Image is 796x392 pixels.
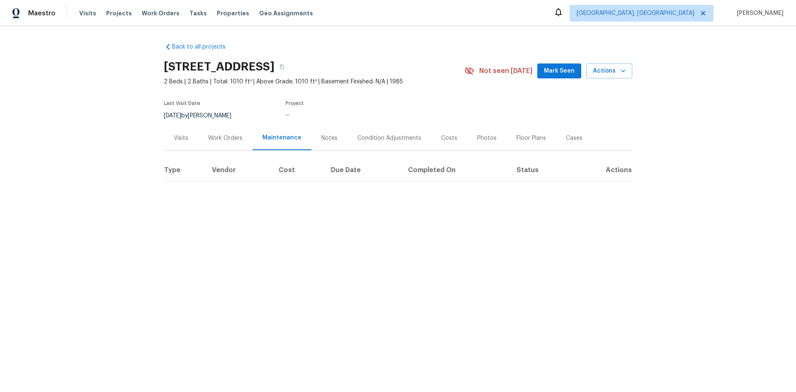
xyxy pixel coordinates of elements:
div: Notes [321,134,337,142]
button: Mark Seen [537,63,581,79]
span: Geo Assignments [259,9,313,17]
a: Back to all projects [164,43,243,51]
span: Projects [106,9,132,17]
span: Project [286,101,304,106]
div: Condition Adjustments [357,134,421,142]
div: Photos [477,134,497,142]
th: Cost [272,158,325,182]
th: Vendor [205,158,272,182]
div: Cases [566,134,582,142]
div: Costs [441,134,457,142]
button: Actions [586,63,632,79]
button: Copy Address [274,59,289,74]
div: ... [286,111,445,117]
th: Due Date [324,158,401,182]
span: Not seen [DATE] [479,67,532,75]
div: Floor Plans [517,134,546,142]
th: Type [164,158,205,182]
span: Mark Seen [544,66,575,76]
span: Visits [79,9,96,17]
th: Status [510,158,573,182]
span: Tasks [189,10,207,16]
span: Actions [593,66,626,76]
span: Properties [217,9,249,17]
th: Completed On [401,158,510,182]
div: Maintenance [262,134,301,142]
div: Work Orders [208,134,243,142]
span: 2 Beds | 2 Baths | Total: 1010 ft² | Above Grade: 1010 ft² | Basement Finished: N/A | 1985 [164,78,464,86]
th: Actions [573,158,632,182]
span: [GEOGRAPHIC_DATA], [GEOGRAPHIC_DATA] [577,9,694,17]
span: [DATE] [164,113,181,119]
h2: [STREET_ADDRESS] [164,63,274,71]
div: by [PERSON_NAME] [164,111,241,121]
span: Last Visit Date [164,101,200,106]
span: Work Orders [142,9,180,17]
span: [PERSON_NAME] [733,9,784,17]
span: Maestro [28,9,56,17]
div: Visits [174,134,188,142]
